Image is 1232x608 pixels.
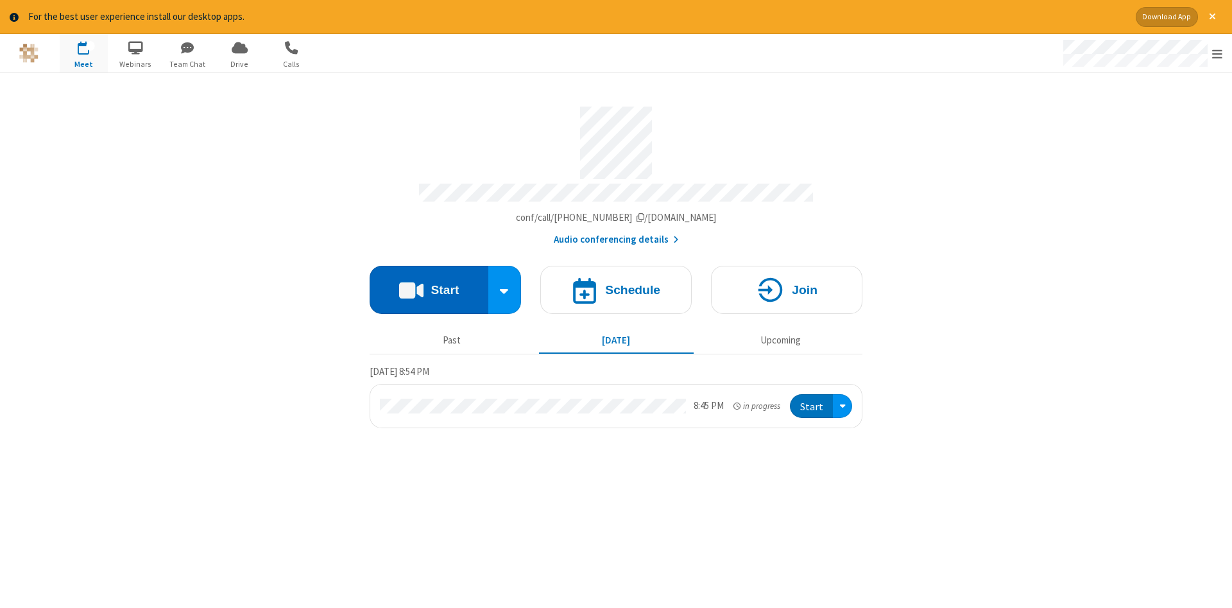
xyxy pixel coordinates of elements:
[516,211,717,223] span: Copy my meeting room link
[605,284,660,296] h4: Schedule
[790,394,833,418] button: Start
[268,58,316,70] span: Calls
[60,58,108,70] span: Meet
[4,34,53,73] button: Logo
[711,266,862,314] button: Join
[375,329,529,353] button: Past
[540,266,692,314] button: Schedule
[833,394,852,418] div: Open menu
[370,364,862,428] section: Today's Meetings
[19,44,38,63] img: QA Selenium DO NOT DELETE OR CHANGE
[28,10,1126,24] div: For the best user experience install our desktop apps.
[1051,34,1232,73] div: Open menu
[539,329,694,353] button: [DATE]
[554,232,679,247] button: Audio conferencing details
[1136,7,1198,27] button: Download App
[703,329,858,353] button: Upcoming
[370,266,488,314] button: Start
[431,284,459,296] h4: Start
[488,266,522,314] div: Start conference options
[694,399,724,413] div: 8:45 PM
[164,58,212,70] span: Team Chat
[733,400,780,412] em: in progress
[792,284,817,296] h4: Join
[87,41,95,51] div: 1
[1202,7,1222,27] button: Close alert
[516,211,717,225] button: Copy my meeting room linkCopy my meeting room link
[370,97,862,247] section: Account details
[216,58,264,70] span: Drive
[370,365,429,378] span: [DATE] 8:54 PM
[112,58,160,70] span: Webinars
